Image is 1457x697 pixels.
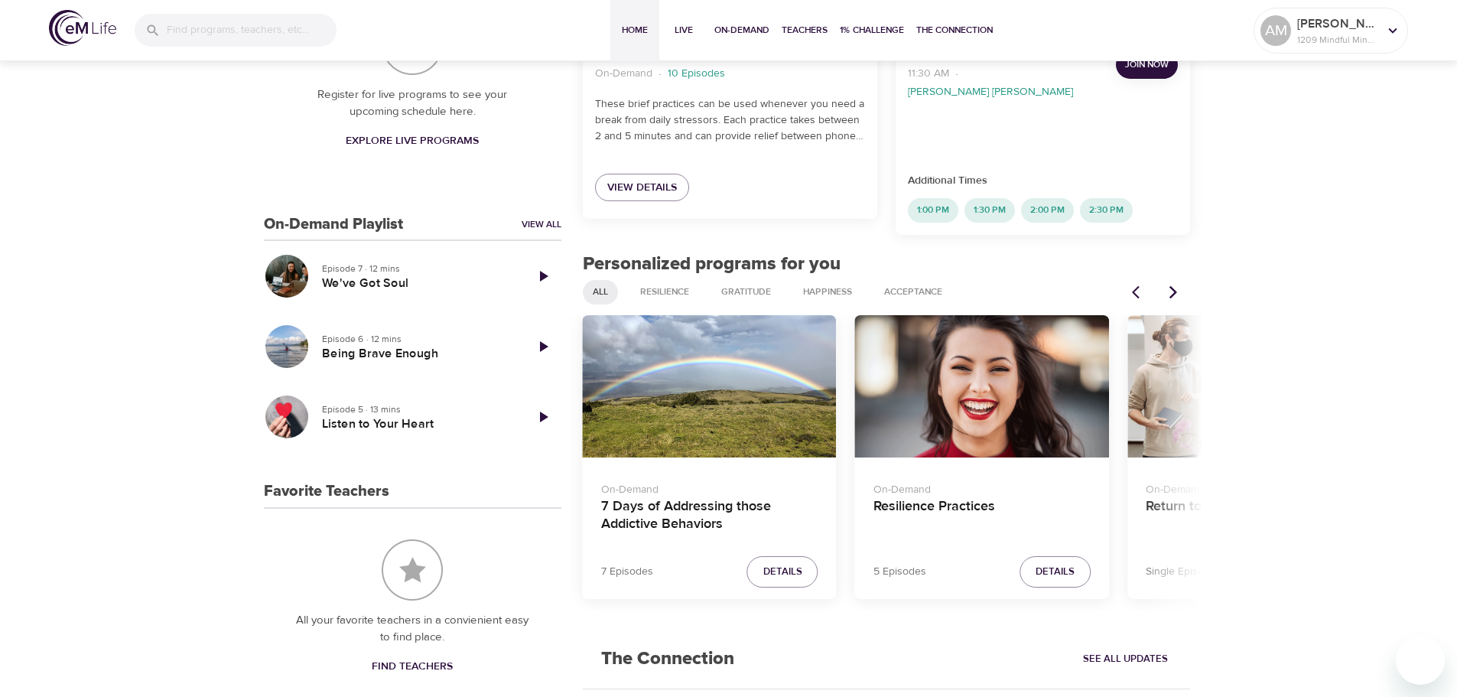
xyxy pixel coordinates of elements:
button: Previous items [1123,275,1156,309]
p: On-Demand [873,476,1091,498]
button: Details [747,556,818,588]
span: All [584,285,617,298]
span: Gratitude [712,285,780,298]
p: Episode 6 · 12 mins [322,332,512,346]
p: Single Episode [1146,564,1216,580]
button: Return to the Workplace [1127,315,1381,458]
a: Play Episode [525,399,561,435]
p: [PERSON_NAME] [PERSON_NAME] [908,84,1073,100]
span: Join Now [1125,57,1169,73]
span: 1:00 PM [908,204,958,217]
div: Gratitude [711,280,781,305]
a: Explore Live Programs [340,127,485,155]
span: View Details [607,178,677,197]
span: 1% Challenge [840,22,904,38]
h4: Return to the Workplace [1146,498,1363,535]
h2: Personalized programs for you [583,253,1191,275]
h4: Resilience Practices [873,498,1091,535]
a: Play Episode [525,258,561,295]
span: Details [1036,563,1075,581]
li: · [659,64,662,84]
p: All your favorite teachers in a convienient easy to find place. [294,612,531,647]
div: All [583,280,618,305]
p: 11:30 AM [908,66,949,82]
div: Acceptance [874,280,952,305]
button: Details [1020,556,1091,588]
input: Find programs, teachers, etc... [167,14,337,47]
span: Live [665,22,702,38]
span: Acceptance [875,285,951,298]
p: [PERSON_NAME] [1297,15,1378,33]
li: · [955,64,958,84]
span: On-Demand [714,22,769,38]
h2: The Connection [583,630,753,689]
button: Join Now [1116,50,1178,79]
p: On-Demand [601,476,818,498]
div: Resilience [630,280,699,305]
a: Find Teachers [366,653,459,681]
button: Resilience Practices [855,315,1109,458]
span: 2:00 PM [1021,204,1074,217]
button: Listen to Your Heart [264,394,310,440]
p: Additional Times [908,173,1178,189]
iframe: Button to launch messaging window [1396,636,1445,685]
a: View Details [595,174,689,202]
button: Being Brave Enough [264,324,310,370]
span: 2:30 PM [1080,204,1133,217]
p: Episode 5 · 13 mins [322,402,512,416]
span: Details [763,563,802,581]
div: 1:00 PM [908,198,958,223]
span: Explore Live Programs [346,132,479,151]
div: 2:30 PM [1080,198,1133,223]
p: These brief practices can be used whenever you need a break from daily stressors. Each practice t... [595,96,865,145]
a: Play Episode [525,328,561,365]
span: Resilience [631,285,698,298]
p: Register for live programs to see your upcoming schedule here. [294,86,531,121]
a: View All [522,218,561,231]
span: Find Teachers [372,657,453,676]
span: 1:30 PM [964,204,1015,217]
h4: 7 Days of Addressing those Addictive Behaviors [601,498,818,535]
h5: Listen to Your Heart [322,416,512,432]
button: 7 Days of Addressing those Addictive Behaviors [583,315,837,458]
h3: Favorite Teachers [264,483,389,500]
span: Teachers [782,22,828,38]
div: 2:00 PM [1021,198,1074,223]
div: Happiness [793,280,862,305]
p: On-Demand [1146,476,1363,498]
h3: On-Demand Playlist [264,216,403,233]
nav: breadcrumb [595,64,865,84]
h5: Being Brave Enough [322,346,512,362]
nav: breadcrumb [908,64,1104,100]
button: Next items [1156,275,1190,309]
h5: We've Got Soul [322,275,512,292]
span: Home [616,22,653,38]
span: Happiness [794,285,861,298]
span: The Connection [916,22,993,38]
a: See All Updates [1079,647,1172,671]
img: Favorite Teachers [382,539,443,601]
p: 10 Episodes [668,66,725,82]
div: AM [1260,15,1291,46]
span: See All Updates [1083,650,1168,668]
img: logo [49,10,116,46]
p: Episode 7 · 12 mins [322,262,512,275]
div: 1:30 PM [964,198,1015,223]
p: 1209 Mindful Minutes [1297,33,1378,47]
p: 5 Episodes [873,564,926,580]
p: 7 Episodes [601,564,653,580]
button: We've Got Soul [264,253,310,299]
p: On-Demand [595,66,652,82]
